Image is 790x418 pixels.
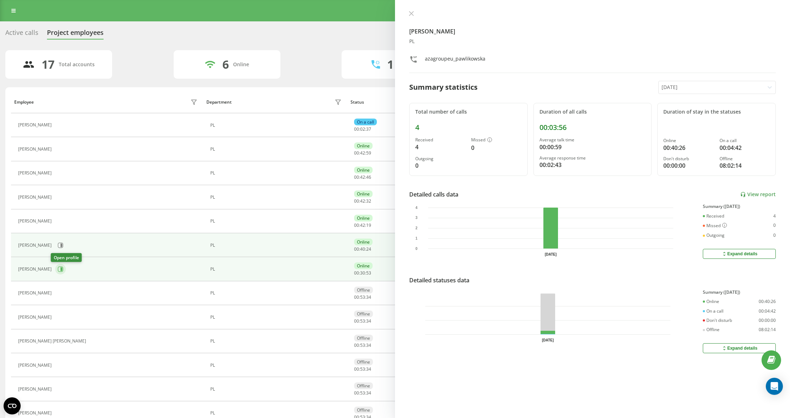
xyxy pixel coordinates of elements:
span: 53 [360,366,365,372]
div: 08:02:14 [720,161,770,170]
div: Offline [354,382,373,389]
span: 46 [366,174,371,180]
div: [PERSON_NAME] [PERSON_NAME] [18,339,88,344]
div: Open Intercom Messenger [766,378,783,395]
div: [PERSON_NAME] [18,219,53,224]
div: 00:00:59 [539,143,646,151]
div: : : [354,175,371,180]
span: 34 [366,390,371,396]
span: 00 [354,342,359,348]
div: Online [233,62,249,68]
text: [DATE] [545,252,557,256]
div: Offline [720,156,770,161]
div: Summary ([DATE]) [703,290,776,295]
span: 32 [366,198,371,204]
text: 4 [415,206,417,210]
span: 00 [354,390,359,396]
div: Expand details [721,345,758,351]
span: 53 [360,342,365,348]
div: PL [210,315,343,320]
div: 00:00:00 [759,318,776,323]
div: : : [354,271,371,276]
div: Outgoing [415,156,465,161]
div: Open profile [51,253,82,262]
div: 00:02:43 [539,161,646,169]
button: Expand details [703,249,776,259]
div: : : [354,367,371,372]
text: 1 [415,236,417,240]
div: PL [210,171,343,176]
div: Total accounts [59,62,95,68]
div: Outgoing [703,233,725,238]
div: PL [210,339,343,344]
div: azagroupeu_pawlikowska [425,55,485,66]
div: [PERSON_NAME] [18,291,53,296]
div: Employee [14,100,34,105]
div: 00:40:26 [663,143,713,152]
div: PL [210,363,343,368]
div: Online [354,215,373,221]
span: 00 [354,270,359,276]
text: [DATE] [542,338,554,342]
div: 4 [415,123,522,132]
h4: [PERSON_NAME] [409,27,776,36]
div: [PERSON_NAME] [18,195,53,200]
div: 1 [387,58,394,71]
span: 34 [366,366,371,372]
div: 00:04:42 [759,309,776,314]
div: 0 [773,233,776,238]
span: 00 [354,318,359,324]
div: [PERSON_NAME] [18,387,53,392]
div: : : [354,319,371,324]
div: : : [354,247,371,252]
div: Detailed statuses data [409,276,469,284]
span: 02 [360,126,365,132]
div: Online [354,190,373,197]
div: 08:02:14 [759,327,776,332]
div: Average talk time [539,137,646,142]
div: PL [409,38,776,45]
div: Summary statistics [409,82,478,93]
div: [PERSON_NAME] [18,267,53,272]
div: On a call [703,309,723,314]
button: Expand details [703,343,776,353]
div: Offline [703,327,720,332]
span: 19 [366,222,371,228]
div: : : [354,199,371,204]
div: Online [354,262,373,269]
div: Summary ([DATE]) [703,204,776,209]
div: : : [354,295,371,300]
div: Project employees [47,29,104,40]
div: : : [354,151,371,156]
div: 00:04:42 [720,143,770,152]
div: Department [206,100,232,105]
div: Expand details [721,251,758,257]
span: 42 [360,174,365,180]
div: Offline [354,310,373,317]
span: 34 [366,294,371,300]
span: 53 [360,294,365,300]
span: 59 [366,150,371,156]
div: Offline [354,407,373,413]
div: PL [210,195,343,200]
div: PL [210,243,343,248]
span: 42 [360,198,365,204]
span: 42 [360,222,365,228]
text: 0 [415,247,417,251]
div: [PERSON_NAME] [18,147,53,152]
div: 17 [42,58,54,71]
span: 37 [366,126,371,132]
div: Missed [471,137,521,143]
div: : : [354,127,371,132]
div: PL [210,219,343,224]
div: Active calls [5,29,38,40]
span: 40 [360,246,365,252]
span: 00 [354,222,359,228]
div: Don't disturb [703,318,732,323]
div: 4 [773,214,776,219]
span: 00 [354,294,359,300]
div: PL [210,123,343,128]
div: : : [354,343,371,348]
div: On a call [354,119,377,125]
span: 34 [366,318,371,324]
